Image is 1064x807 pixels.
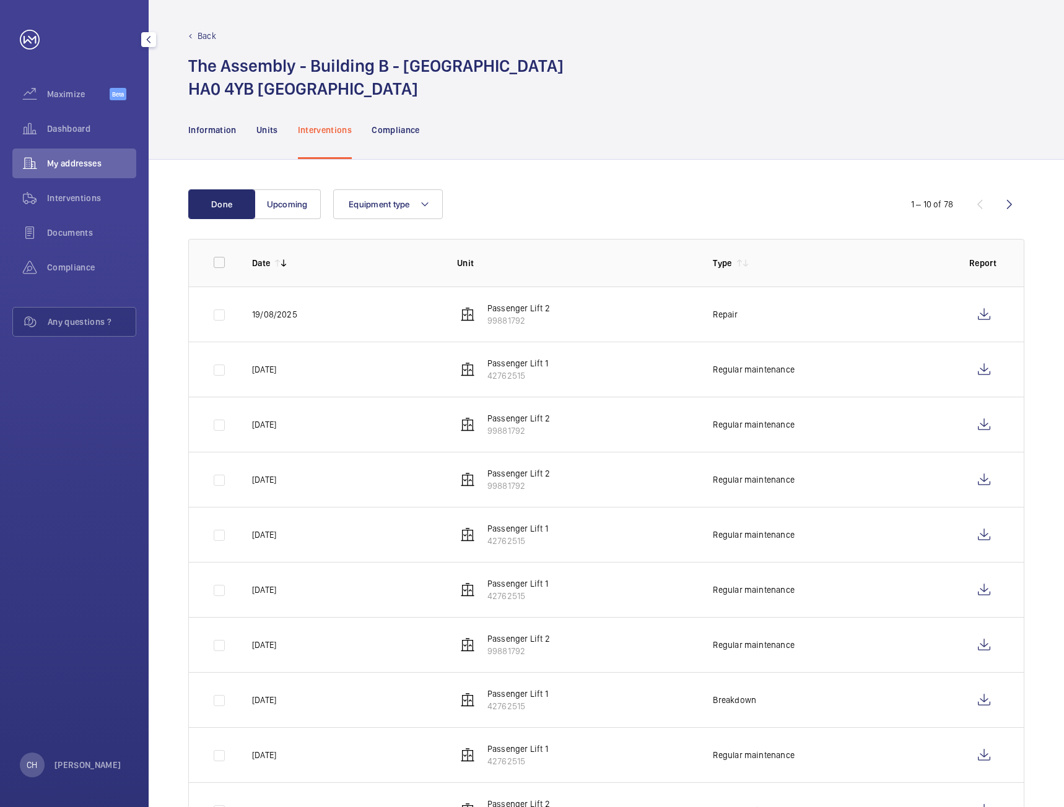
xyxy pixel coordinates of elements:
[460,362,475,377] img: elevator.svg
[460,637,475,652] img: elevator.svg
[487,590,548,602] p: 42762515
[252,418,276,431] p: [DATE]
[487,535,548,547] p: 42762515
[47,123,136,135] span: Dashboard
[252,308,297,321] p: 19/08/2025
[487,755,548,767] p: 42762515
[188,124,237,136] p: Information
[487,522,548,535] p: Passenger Lift 1
[713,308,738,321] p: Repair
[487,577,548,590] p: Passenger Lift 1
[256,124,278,136] p: Units
[252,749,276,761] p: [DATE]
[110,88,126,100] span: Beta
[713,418,794,431] p: Regular maintenance
[487,425,550,437] p: 99881792
[252,584,276,596] p: [DATE]
[372,124,420,136] p: Compliance
[487,412,550,425] p: Passenger Lift 2
[487,480,550,492] p: 99881792
[198,30,216,42] p: Back
[460,472,475,487] img: elevator.svg
[487,369,548,382] p: 42762515
[487,467,550,480] p: Passenger Lift 2
[47,88,110,100] span: Maximize
[487,314,550,327] p: 99881792
[349,199,410,209] span: Equipment type
[487,688,548,700] p: Passenger Lift 1
[713,529,794,541] p: Regular maintenance
[713,473,794,486] p: Regular maintenance
[460,748,475,762] img: elevator.svg
[47,192,136,204] span: Interventions
[254,189,321,219] button: Upcoming
[460,527,475,542] img: elevator.svg
[252,639,276,651] p: [DATE]
[460,582,475,597] img: elevator.svg
[188,189,255,219] button: Done
[460,693,475,707] img: elevator.svg
[460,307,475,322] img: elevator.svg
[48,316,136,328] span: Any questions ?
[47,227,136,239] span: Documents
[333,189,443,219] button: Equipment type
[487,700,548,712] p: 42762515
[252,473,276,486] p: [DATE]
[487,645,550,657] p: 99881792
[27,759,37,771] p: CH
[252,257,270,269] p: Date
[713,584,794,596] p: Regular maintenance
[713,639,794,651] p: Regular maintenance
[713,363,794,376] p: Regular maintenance
[298,124,352,136] p: Interventions
[47,261,136,274] span: Compliance
[487,632,550,645] p: Passenger Lift 2
[460,417,475,432] img: elevator.svg
[969,257,999,269] p: Report
[252,694,276,706] p: [DATE]
[487,357,548,369] p: Passenger Lift 1
[55,759,121,771] p: [PERSON_NAME]
[188,54,564,100] h1: The Assembly - Building B - [GEOGRAPHIC_DATA] HA0 4YB [GEOGRAPHIC_DATA]
[47,157,136,170] span: My addresses
[713,749,794,761] p: Regular maintenance
[487,302,550,314] p: Passenger Lift 2
[911,198,953,210] div: 1 – 10 of 78
[713,694,756,706] p: Breakdown
[457,257,694,269] p: Unit
[713,257,731,269] p: Type
[252,363,276,376] p: [DATE]
[487,743,548,755] p: Passenger Lift 1
[252,529,276,541] p: [DATE]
